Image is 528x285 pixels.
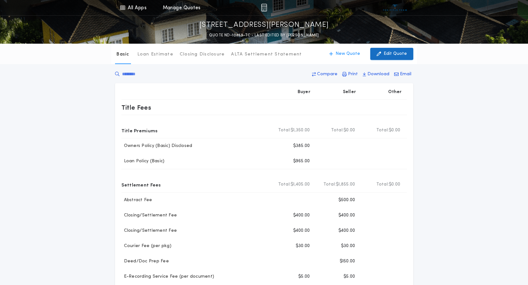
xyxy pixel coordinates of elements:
p: Owners Policy (Basic) Disclosed [121,143,192,149]
p: $400.00 [338,228,355,234]
p: $5.00 [344,274,355,280]
button: Email [392,69,413,80]
b: Total: [376,181,389,188]
p: Compare [317,71,337,77]
p: $150.00 [340,258,355,265]
span: $1,855.00 [336,181,355,188]
p: $400.00 [293,212,310,219]
b: Total: [323,181,336,188]
p: Other [388,89,401,95]
p: Settlement Fees [121,179,161,190]
span: $1,405.00 [291,181,310,188]
p: $30.00 [296,243,310,249]
span: $0.00 [344,127,355,134]
p: $385.00 [293,143,310,149]
p: Download [367,71,389,77]
p: Print [348,71,358,77]
p: Loan Estimate [137,51,173,58]
p: Courier Fee (per pkg) [121,243,171,249]
p: ALTA Settlement Statement [231,51,302,58]
p: Title Premiums [121,125,158,135]
p: QUOTE ND-10859-TC - LAST EDITED BY [PERSON_NAME] [209,32,319,39]
b: Total: [278,181,291,188]
button: Compare [310,69,339,80]
span: $0.00 [389,181,400,188]
p: New Quote [336,51,360,57]
span: $1,350.00 [291,127,310,134]
p: $400.00 [293,228,310,234]
p: $30.00 [341,243,355,249]
p: $400.00 [338,212,355,219]
p: Title Fees [121,102,151,113]
p: $965.00 [293,158,310,164]
button: Download [361,69,391,80]
b: Total: [278,127,291,134]
p: Closing Disclosure [180,51,225,58]
p: E-Recording Service Fee (per document) [121,274,214,280]
p: Closing/Settlement Fee [121,212,177,219]
p: Email [400,71,411,77]
p: Buyer [298,89,310,95]
p: Deed/Doc Prep Fee [121,258,169,265]
button: Edit Quote [370,48,413,60]
b: Total: [331,127,344,134]
p: $500.00 [338,197,355,203]
button: Print [340,69,360,80]
p: Closing/Settlement Fee [121,228,177,234]
span: $0.00 [389,127,400,134]
p: Abstract Fee [121,197,152,203]
img: img [261,4,267,11]
p: Loan Policy (Basic) [121,158,165,164]
p: [STREET_ADDRESS][PERSON_NAME] [199,20,329,30]
p: Edit Quote [384,51,407,57]
button: New Quote [323,48,366,60]
p: $5.00 [298,274,310,280]
p: Seller [343,89,356,95]
p: Basic [116,51,129,58]
img: vs-icon [383,4,407,11]
b: Total: [376,127,389,134]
